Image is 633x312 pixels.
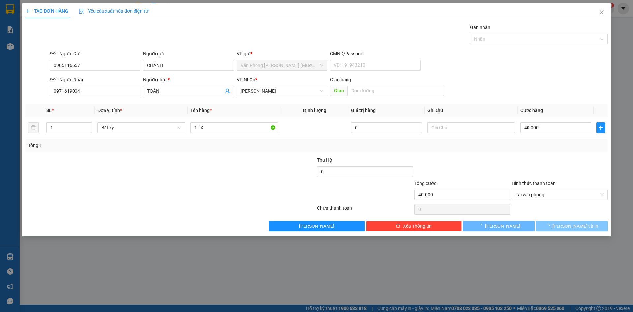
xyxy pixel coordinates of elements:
[317,157,332,163] span: Thu Hộ
[299,223,334,230] span: [PERSON_NAME]
[351,108,376,113] span: Giá trị hàng
[28,122,39,133] button: delete
[72,8,87,24] img: logo.jpg
[330,77,351,82] span: Giao hàng
[55,25,91,30] b: [DOMAIN_NAME]
[8,43,37,74] b: [PERSON_NAME]
[25,8,68,14] span: TẠO ĐƠN HÀNG
[330,50,421,57] div: CMND/Passport
[427,122,515,133] input: Ghi Chú
[190,108,212,113] span: Tên hàng
[55,31,91,40] li: (c) 2017
[347,86,444,96] input: Dọc đường
[414,181,436,186] span: Tổng cước
[237,50,327,57] div: VP gửi
[366,221,462,231] button: deleteXóa Thông tin
[592,3,611,22] button: Close
[396,224,400,229] span: delete
[50,76,140,83] div: SĐT Người Nhận
[552,223,598,230] span: [PERSON_NAME] và In
[46,108,52,113] span: SL
[28,142,244,149] div: Tổng: 1
[25,9,30,13] span: plus
[97,108,122,113] span: Đơn vị tính
[597,125,605,130] span: plus
[330,86,347,96] span: Giao
[425,104,518,117] th: Ghi chú
[516,190,604,200] span: Tại văn phòng
[79,9,84,14] img: icon
[269,221,365,231] button: [PERSON_NAME]
[351,122,422,133] input: 0
[316,204,414,216] div: Chưa thanh toán
[512,181,556,186] label: Hình thức thanh toán
[241,86,323,96] span: Lê Hồng Phong
[403,223,432,230] span: Xóa Thông tin
[478,224,485,228] span: loading
[545,224,552,228] span: loading
[463,221,534,231] button: [PERSON_NAME]
[599,10,604,15] span: close
[520,108,543,113] span: Cước hàng
[241,60,323,70] span: Văn Phòng Trần Phú (Mường Thanh)
[485,223,520,230] span: [PERSON_NAME]
[79,8,148,14] span: Yêu cầu xuất hóa đơn điện tử
[237,77,255,82] span: VP Nhận
[536,221,608,231] button: [PERSON_NAME] và In
[143,76,234,83] div: Người nhận
[470,25,490,30] label: Gán nhãn
[50,50,140,57] div: SĐT Người Gửi
[8,8,41,41] img: logo.jpg
[596,122,605,133] button: plus
[143,50,234,57] div: Người gửi
[43,10,63,52] b: BIÊN NHẬN GỬI HÀNG
[303,108,326,113] span: Định lượng
[225,88,230,94] span: user-add
[190,122,278,133] input: VD: Bàn, Ghế
[101,123,181,133] span: Bất kỳ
